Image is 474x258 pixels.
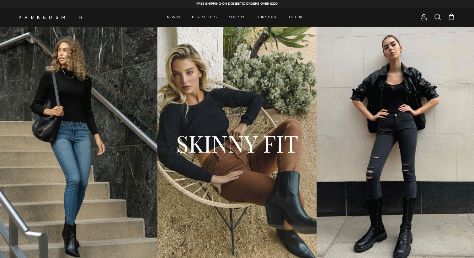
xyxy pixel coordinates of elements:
a: SHOP BY [223,8,250,27]
a: Account [418,13,428,21]
a: FIT GUIDE [283,8,311,27]
a: OUR STORY [251,8,282,27]
a: BEST SELLERS [186,8,222,27]
img: Parker Smith [19,16,82,19]
h2: SKINNY FIT [63,128,411,158]
a: NEW IN [161,8,185,27]
div: Primary [93,8,379,27]
strong: FREE SHIPPING ON DOMESTIC ORDERS OVER $200 [196,2,278,6]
